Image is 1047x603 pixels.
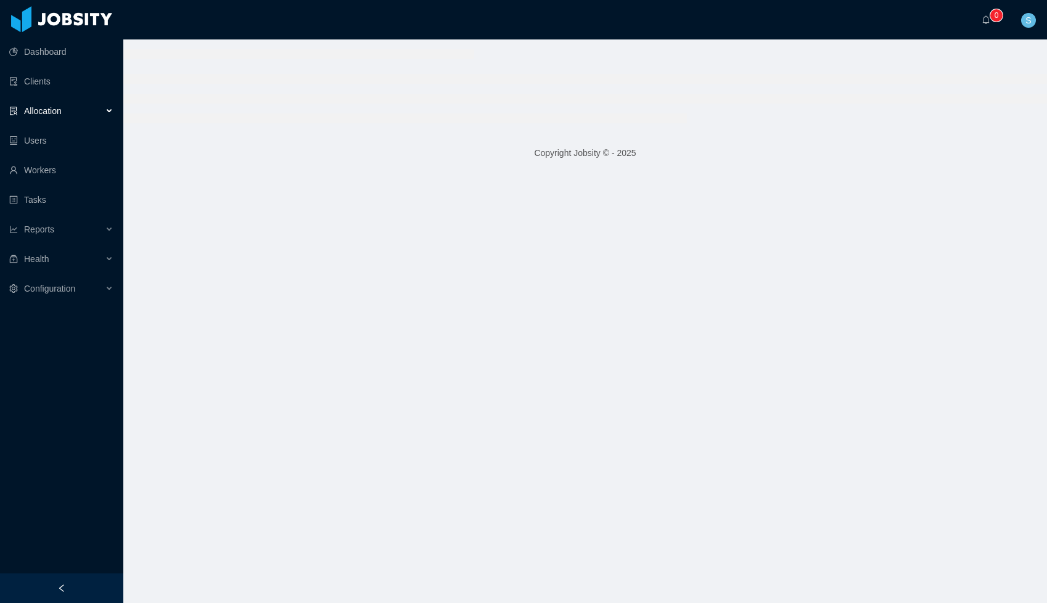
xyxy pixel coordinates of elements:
[24,284,75,293] span: Configuration
[9,187,113,212] a: icon: profileTasks
[9,225,18,234] i: icon: line-chart
[123,132,1047,174] footer: Copyright Jobsity © - 2025
[24,224,54,234] span: Reports
[9,255,18,263] i: icon: medicine-box
[1025,13,1031,28] span: S
[9,284,18,293] i: icon: setting
[990,9,1003,22] sup: 0
[24,106,62,116] span: Allocation
[9,158,113,183] a: icon: userWorkers
[24,254,49,264] span: Health
[9,69,113,94] a: icon: auditClients
[9,128,113,153] a: icon: robotUsers
[982,15,990,24] i: icon: bell
[9,107,18,115] i: icon: solution
[9,39,113,64] a: icon: pie-chartDashboard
